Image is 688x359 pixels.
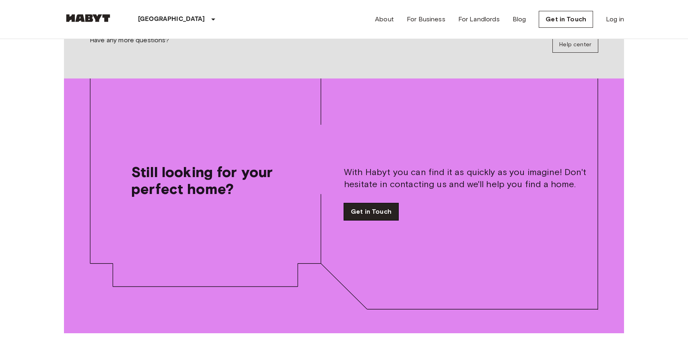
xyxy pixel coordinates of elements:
[64,14,112,22] img: Habyt
[375,14,394,24] a: About
[559,41,591,48] span: Help center
[131,163,299,197] span: Still looking for your perfect home?
[407,14,445,24] a: For Business
[138,14,205,24] p: [GEOGRAPHIC_DATA]
[606,14,624,24] a: Log in
[552,36,598,53] a: Help center
[513,14,526,24] a: Blog
[344,166,598,190] span: With Habyt you can find it as quickly as you imagine! Don't hesitate in contacting us and we'll h...
[458,14,500,24] a: For Landlords
[90,36,169,53] span: Have any more questions?
[344,203,398,220] a: Get in Touch
[539,11,593,28] a: Get in Touch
